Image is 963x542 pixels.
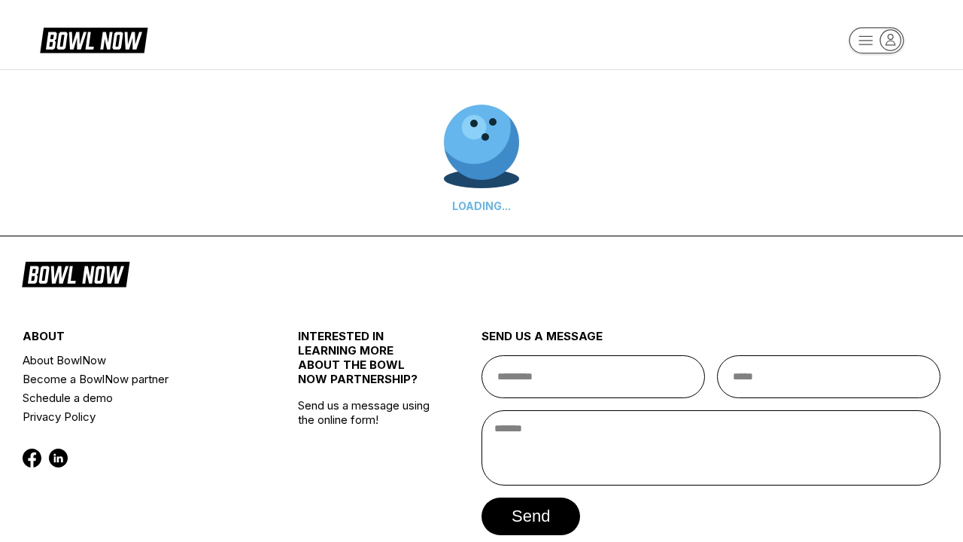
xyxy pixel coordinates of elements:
[444,199,519,212] div: LOADING...
[23,388,252,407] a: Schedule a demo
[481,329,940,355] div: send us a message
[23,351,252,370] a: About BowlNow
[23,370,252,388] a: Become a BowlNow partner
[481,498,580,535] button: send
[23,407,252,426] a: Privacy Policy
[23,329,252,351] div: about
[298,329,436,398] div: INTERESTED IN LEARNING MORE ABOUT THE BOWL NOW PARTNERSHIP?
